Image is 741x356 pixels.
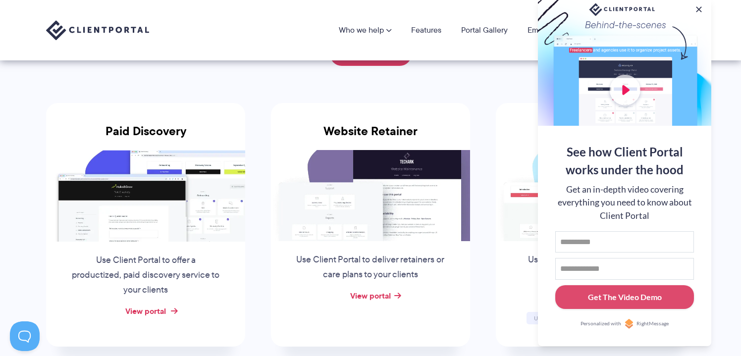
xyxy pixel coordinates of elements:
[555,319,694,329] a: Personalized withRightMessage
[555,183,694,222] div: Get an in-depth video covering everything you need to know about Client Portal
[555,143,694,179] div: See how Client Portal works under the hood
[588,291,662,303] div: Get The Video Demo
[295,253,446,282] p: Use Client Portal to deliver retainers or care plans to your clients
[624,319,634,329] img: Personalized with RightMessage
[528,26,573,34] a: Email Course
[350,290,391,302] a: View portal
[581,320,621,328] span: Personalized with
[339,26,391,34] a: Who we help
[555,285,694,309] button: Get The Video Demo
[461,26,508,34] a: Portal Gallery
[534,314,562,322] span: Username
[10,321,40,351] iframe: Toggle Customer Support
[636,320,669,328] span: RightMessage
[125,305,166,317] a: View portal
[411,26,441,34] a: Features
[271,124,470,150] h3: Website Retainer
[70,253,221,298] p: Use Client Portal to offer a productized, paid discovery service to your clients
[520,253,671,282] p: Use Client Portal as a simple online course supplement
[496,124,695,150] h3: Online Course
[46,124,245,150] h3: Paid Discovery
